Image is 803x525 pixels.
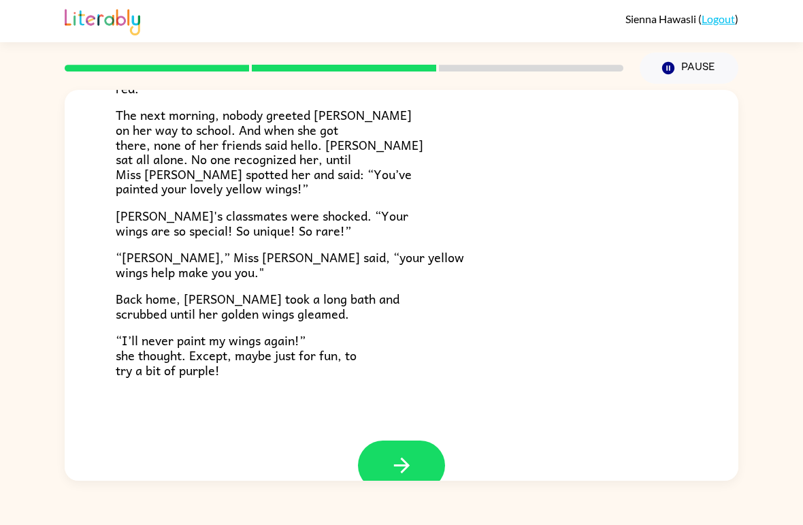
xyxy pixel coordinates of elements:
button: Pause [640,52,738,84]
div: ( ) [625,12,738,25]
a: Logout [702,12,735,25]
img: Literably [65,5,140,35]
span: “[PERSON_NAME],” Miss [PERSON_NAME] said, “your yellow wings help make you you." [116,247,464,282]
span: Sienna Hawasli [625,12,698,25]
span: The next morning, nobody greeted [PERSON_NAME] on her way to school. And when she got there, none... [116,105,423,198]
span: [PERSON_NAME]'s classmates were shocked. “Your wings are so special! So unique! So rare!” [116,206,408,240]
span: “I’ll never paint my wings again!” she thought. Except, maybe just for fun, to try a bit of purple! [116,330,357,379]
span: Back home, [PERSON_NAME] took a long bath and scrubbed until her golden wings gleamed. [116,289,399,323]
